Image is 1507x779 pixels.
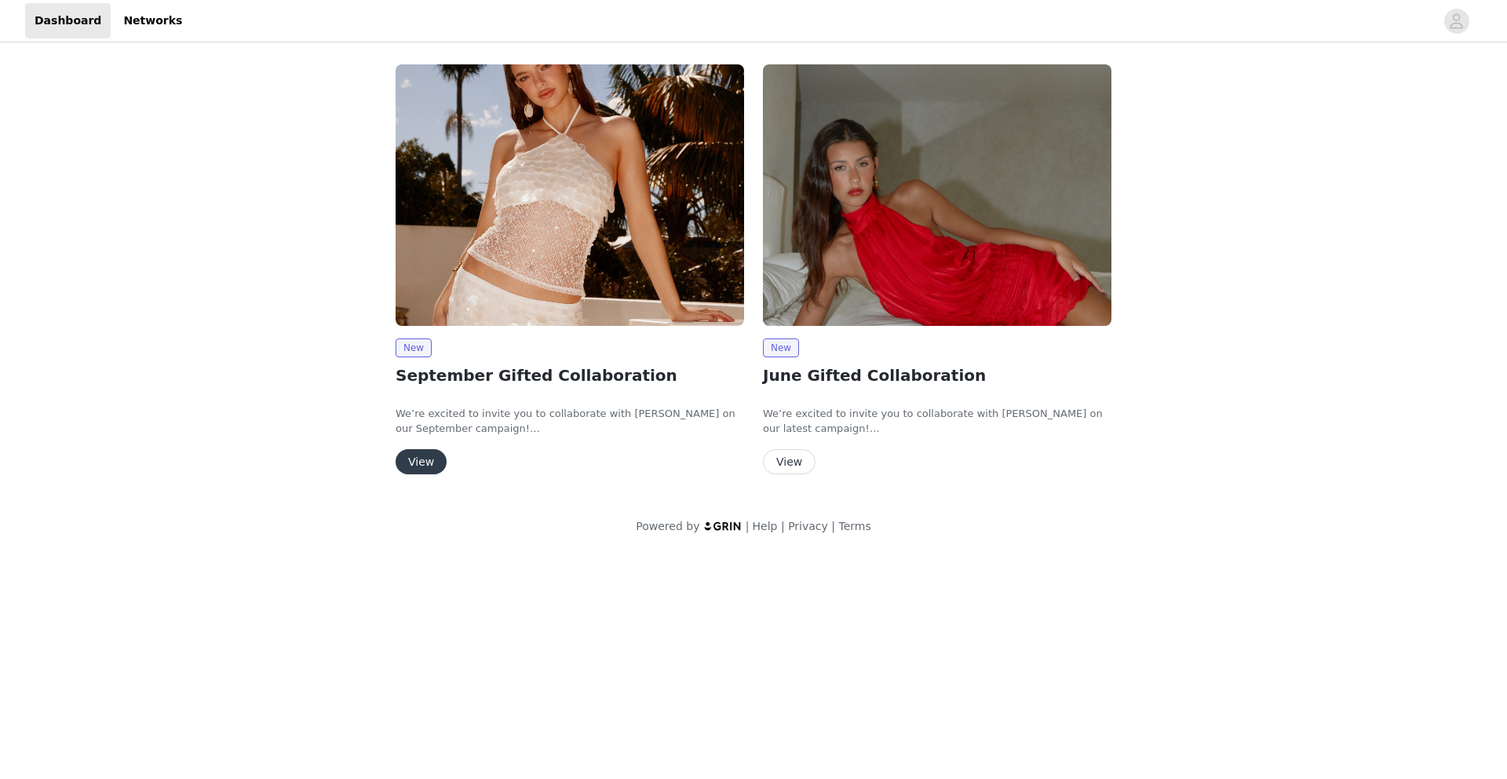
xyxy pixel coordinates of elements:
[636,520,699,532] span: Powered by
[396,456,447,468] a: View
[763,338,799,357] span: New
[831,520,835,532] span: |
[763,456,816,468] a: View
[763,364,1111,387] h2: June Gifted Collaboration
[25,3,111,38] a: Dashboard
[753,520,778,532] a: Help
[703,521,743,531] img: logo
[763,64,1111,326] img: Peppermayo USA
[396,406,744,437] p: We’re excited to invite you to collaborate with [PERSON_NAME] on our September campaign!
[396,364,744,387] h2: September Gifted Collaboration
[781,520,785,532] span: |
[114,3,192,38] a: Networks
[396,449,447,474] button: View
[1449,9,1464,34] div: avatar
[396,338,432,357] span: New
[838,520,870,532] a: Terms
[763,449,816,474] button: View
[763,406,1111,437] p: We’re excited to invite you to collaborate with [PERSON_NAME] on our latest campaign!
[746,520,750,532] span: |
[396,64,744,326] img: Peppermayo CA
[788,520,828,532] a: Privacy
